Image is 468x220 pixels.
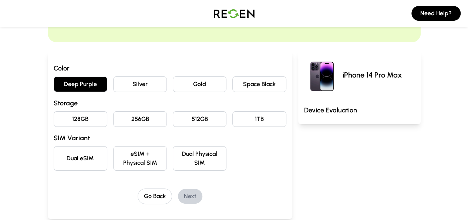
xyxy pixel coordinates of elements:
h3: Device Evaluation [304,105,415,115]
button: Gold [173,76,226,92]
h3: SIM Variant [54,133,286,143]
button: 256GB [113,111,167,127]
button: Next [178,189,202,204]
button: 1TB [232,111,286,127]
img: Logo [208,3,260,24]
button: eSIM + Physical SIM [113,146,167,171]
button: Dual Physical SIM [173,146,226,171]
button: Go Back [138,188,172,204]
button: Deep Purple [54,76,107,92]
h3: Color [54,63,286,73]
p: iPhone 14 Pro Max [343,70,402,80]
img: iPhone 14 Pro Max [304,57,340,93]
button: Space Black [232,76,286,92]
button: Need Help? [411,6,461,21]
button: Silver [113,76,167,92]
button: 128GB [54,111,107,127]
button: Dual eSIM [54,146,107,171]
button: 512GB [173,111,226,127]
h3: Storage [54,98,286,108]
